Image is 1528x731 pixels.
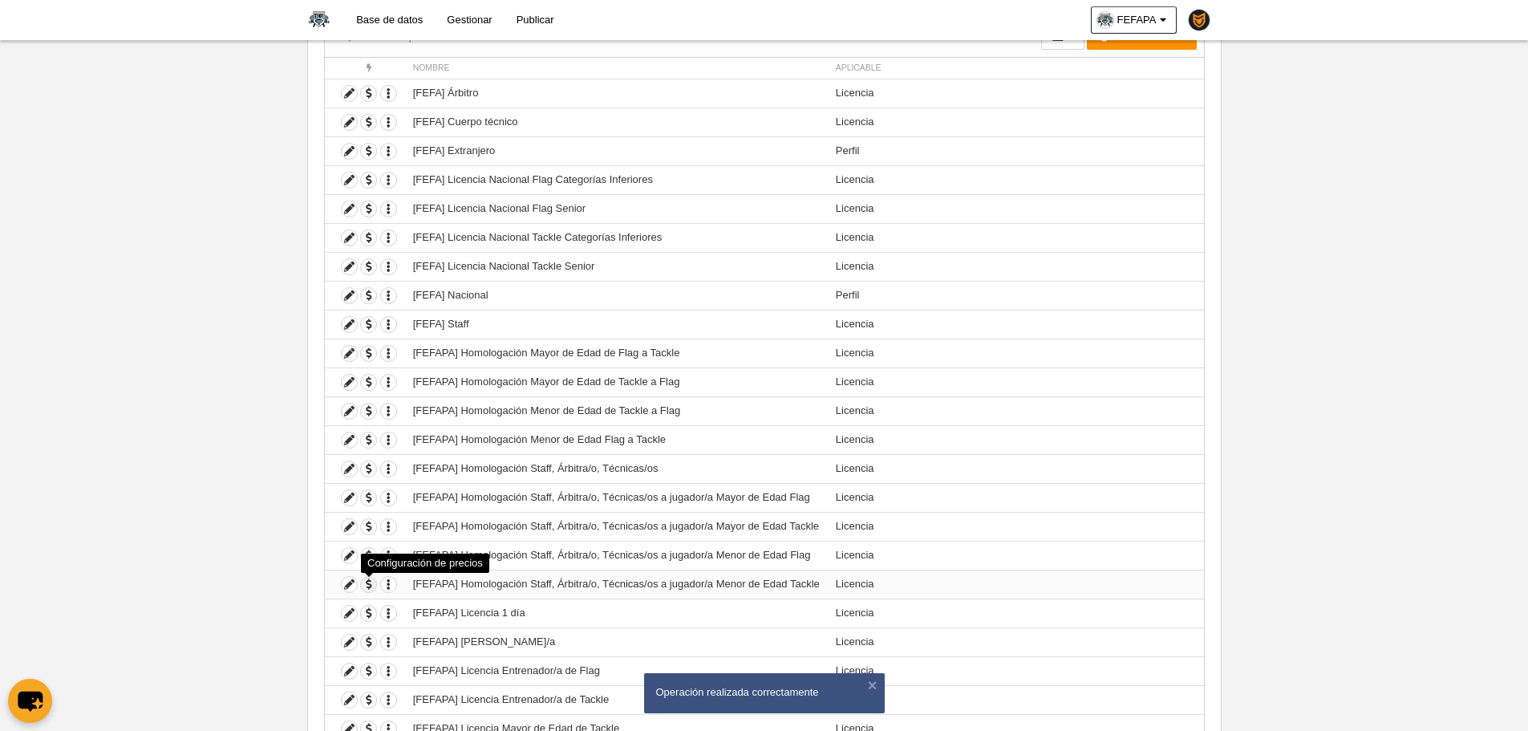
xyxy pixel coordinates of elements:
[828,281,1204,310] td: Perfil
[828,483,1204,512] td: Licencia
[405,79,828,108] td: [FEFA] Árbitro
[1117,12,1157,28] span: FEFAPA
[828,339,1204,368] td: Licencia
[828,454,1204,483] td: Licencia
[828,656,1204,685] td: Licencia
[405,368,828,396] td: [FEFAPA] Homologación Mayor de Edad de Tackle a Flag
[1189,10,1210,30] img: PaK018JKw3ps.30x30.jpg
[405,512,828,541] td: [FEFAPA] Homologación Staff, Árbitra/o, Técnicas/os a jugador/a Mayor de Edad Tackle
[656,685,873,700] div: Operación realizada correctamente
[405,599,828,627] td: [FEFAPA] Licencia 1 día
[405,396,828,425] td: [FEFAPA] Homologación Menor de Edad de Tackle a Flag
[405,541,828,570] td: [FEFAPA] Homologación Staff, Árbitra/o, Técnicas/os a jugador/a Menor de Edad Flag
[307,10,331,29] img: FEFAPA
[405,425,828,454] td: [FEFAPA] Homologación Menor de Edad Flag a Tackle
[828,252,1204,281] td: Licencia
[828,425,1204,454] td: Licencia
[405,339,828,368] td: [FEFAPA] Homologación Mayor de Edad de Flag a Tackle
[1091,6,1177,34] a: FEFAPA
[828,396,1204,425] td: Licencia
[828,570,1204,599] td: Licencia
[413,63,450,72] span: Nombre
[405,108,828,136] td: [FEFA] Cuerpo técnico
[828,368,1204,396] td: Licencia
[828,541,1204,570] td: Licencia
[828,165,1204,194] td: Licencia
[828,599,1204,627] td: Licencia
[405,454,828,483] td: [FEFAPA] Homologación Staff, Árbitra/o, Técnicas/os
[405,483,828,512] td: [FEFAPA] Homologación Staff, Árbitra/o, Técnicas/os a jugador/a Mayor de Edad Flag
[828,79,1204,108] td: Licencia
[405,281,828,310] td: [FEFA] Nacional
[405,656,828,685] td: [FEFAPA] Licencia Entrenador/a de Flag
[405,223,828,252] td: [FEFA] Licencia Nacional Tackle Categorías Inferiores
[828,685,1204,714] td: Licencia
[828,310,1204,339] td: Licencia
[828,136,1204,165] td: Perfil
[836,63,882,72] span: Aplicable
[405,165,828,194] td: [FEFA] Licencia Nacional Flag Categorías Inferiores
[405,685,828,714] td: [FEFAPA] Licencia Entrenador/a de Tackle
[828,512,1204,541] td: Licencia
[828,223,1204,252] td: Licencia
[405,136,828,165] td: [FEFA] Extranjero
[828,627,1204,656] td: Licencia
[405,570,828,599] td: [FEFAPA] Homologación Staff, Árbitra/o, Técnicas/os a jugador/a Menor de Edad Tackle
[405,627,828,656] td: [FEFAPA] [PERSON_NAME]/a
[8,679,52,723] button: chat-button
[405,252,828,281] td: [FEFA] Licencia Nacional Tackle Senior
[865,677,881,693] button: ×
[828,194,1204,223] td: Licencia
[405,310,828,339] td: [FEFA] Staff
[1097,12,1113,28] img: OaThJ7yPnDSw.30x30.jpg
[828,108,1204,136] td: Licencia
[405,194,828,223] td: [FEFA] Licencia Nacional Flag Senior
